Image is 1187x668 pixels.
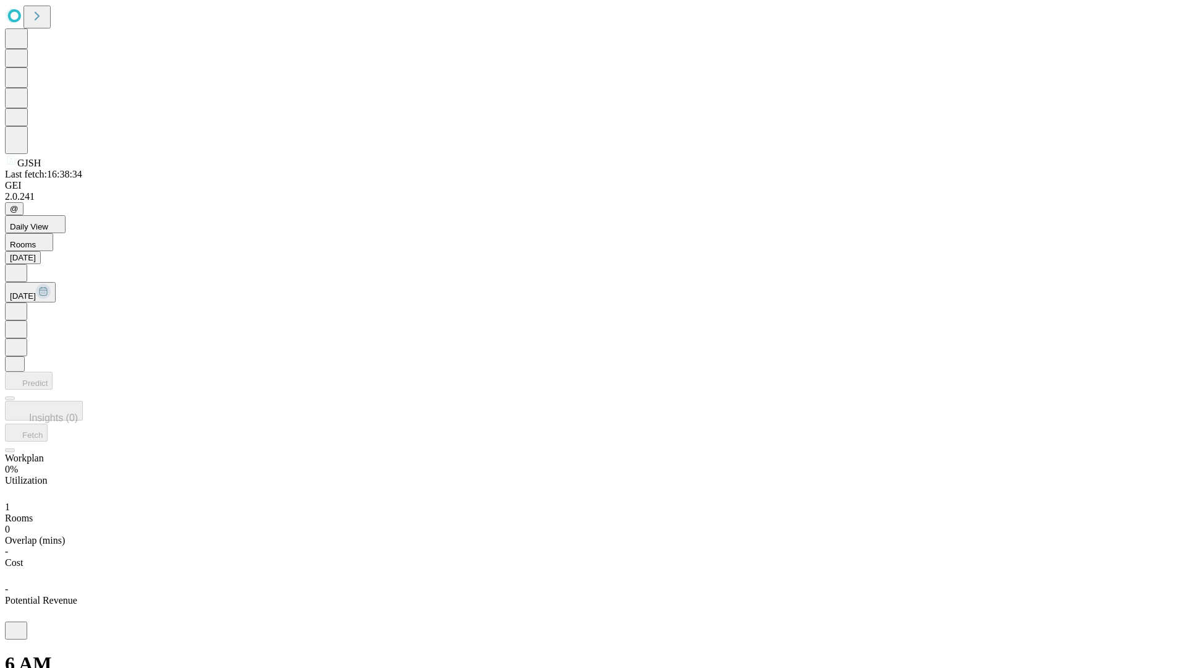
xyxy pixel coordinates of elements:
span: Utilization [5,475,47,486]
span: GJSH [17,158,41,168]
button: Daily View [5,215,66,233]
span: Last fetch: 16:38:34 [5,169,82,179]
span: 0 [5,524,10,534]
button: Insights (0) [5,401,83,421]
span: - [5,546,8,557]
span: Workplan [5,453,44,463]
span: [DATE] [10,291,36,301]
span: - [5,584,8,594]
span: Rooms [5,513,33,523]
button: [DATE] [5,251,41,264]
span: Daily View [10,222,48,231]
span: @ [10,204,19,213]
button: @ [5,202,23,215]
button: Fetch [5,424,48,442]
div: 2.0.241 [5,191,1182,202]
button: Predict [5,372,53,390]
span: Overlap (mins) [5,535,65,546]
span: Rooms [10,240,36,249]
span: Insights (0) [29,413,78,423]
button: Rooms [5,233,53,251]
span: Cost [5,557,23,568]
span: Potential Revenue [5,595,77,606]
span: 0% [5,464,18,474]
div: GEI [5,180,1182,191]
span: 1 [5,502,10,512]
button: [DATE] [5,282,56,302]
